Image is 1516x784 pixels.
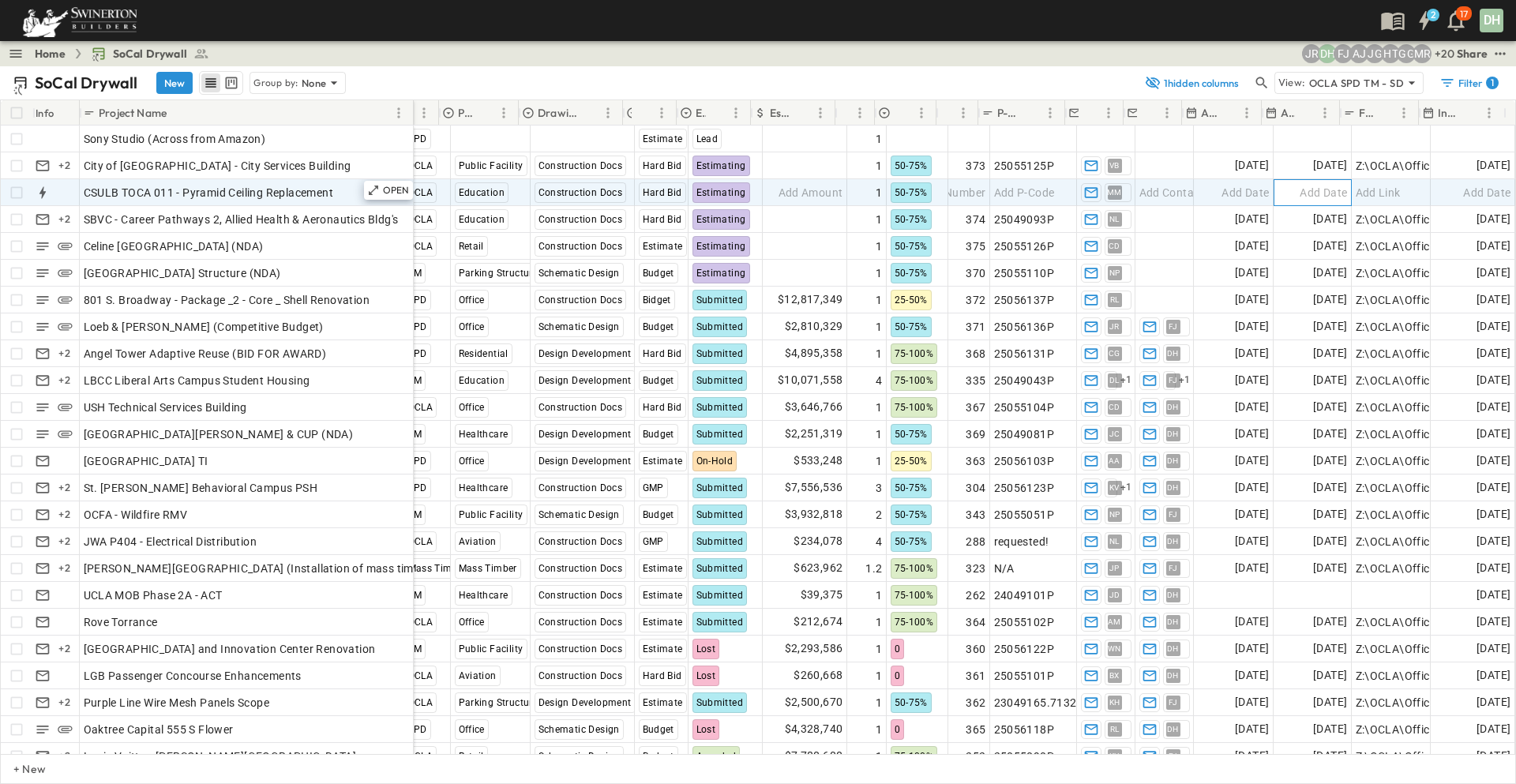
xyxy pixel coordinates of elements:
[1491,77,1494,89] h6: 1
[1433,72,1503,94] button: Filter1
[1460,8,1468,21] p: 17
[84,373,310,388] span: LBCC Liberal Arts Campus Student Housing
[966,158,985,174] span: 373
[1109,487,1120,488] span: KV
[895,456,928,467] span: 25-50%
[84,292,370,308] span: 801 S. Broadway - Package _2 - Core _ Shell Renovation
[1235,478,1269,497] span: [DATE]
[1110,299,1120,300] span: RL
[912,103,931,122] button: Menu
[408,402,433,413] span: OCLA
[84,212,399,227] span: SBVC - Career Pathways 2, Allied Health & Aeronautics Bldg's
[966,265,985,281] span: 370
[966,212,985,227] span: 374
[895,402,934,413] span: 75-100%
[1462,104,1480,122] button: Sort
[538,429,632,440] span: Design Development
[966,238,985,254] span: 375
[876,346,882,362] span: 1
[1477,237,1510,255] span: [DATE]
[459,268,538,279] span: Parking Structure
[1480,103,1499,122] button: Menu
[895,187,928,198] span: 50-75%
[1439,75,1499,91] div: Filter
[643,214,682,225] span: Hard Bid
[1221,185,1269,201] span: Add Date
[84,131,266,147] span: Sony Studio (Across from Amazon)
[895,214,928,225] span: 50-75%
[1281,105,1295,121] p: Anticipated Finish
[943,104,960,122] button: Sort
[966,426,985,442] span: 369
[253,75,298,91] p: Group by:
[1109,246,1120,246] span: CD
[599,103,617,122] button: Menu
[785,317,843,336] span: $2,810,329
[696,214,746,225] span: Estimating
[408,214,433,225] span: OCLA
[876,292,882,308] span: 1
[994,212,1055,227] span: 25049093P
[696,105,706,121] p: Estimate Status
[696,187,746,198] span: Estimating
[459,456,485,467] span: Office
[84,480,318,496] span: St. [PERSON_NAME] Behavioral Campus PSH
[1315,103,1334,122] button: Menu
[408,268,422,279] span: TM
[966,292,985,308] span: 372
[1313,264,1347,282] span: [DATE]
[994,265,1055,281] span: 25055110P
[459,348,508,359] span: Residential
[1099,103,1118,122] button: Menu
[643,133,683,144] span: Estimate
[1235,371,1269,389] span: [DATE]
[84,238,264,254] span: Celine [GEOGRAPHIC_DATA] (NDA)
[221,73,241,92] button: kanban view
[1235,210,1269,228] span: [DATE]
[643,348,682,359] span: Hard Bid
[994,238,1055,254] span: 25055126P
[876,426,882,442] span: 1
[643,321,674,332] span: Budget
[1478,7,1505,34] button: DH
[1477,317,1510,336] span: [DATE]
[696,268,746,279] span: Estimating
[1313,478,1347,497] span: [DATE]
[459,482,508,493] span: Healthcare
[895,104,912,122] button: Sort
[1201,105,1217,121] p: Anticipated Start
[1477,452,1510,470] span: [DATE]
[794,104,811,122] button: Sort
[1107,192,1122,193] span: MM
[1179,373,1191,388] span: + 1
[794,452,842,470] span: $533,248
[895,321,928,332] span: 50-75%
[408,160,433,171] span: OCLA
[1313,425,1347,443] span: [DATE]
[459,375,505,386] span: Education
[785,478,843,497] span: $7,556,536
[1041,103,1060,122] button: Menu
[643,429,674,440] span: Budget
[1397,44,1416,63] div: Gerrad Gerber (gerrad.gerber@swinerton.com)
[778,291,842,309] span: $12,817,349
[55,344,74,363] div: + 2
[876,480,882,496] span: 3
[1235,452,1269,470] span: [DATE]
[1135,72,1249,94] button: 1hidden columns
[459,294,485,306] span: Office
[1167,487,1179,488] span: DH
[408,482,427,493] span: SPD
[696,160,746,171] span: Estimating
[459,429,508,440] span: Healthcare
[459,402,485,413] span: Office
[1309,75,1404,91] p: OCLA SPD TM - SD
[895,429,928,440] span: 50-75%
[55,505,74,524] div: + 2
[1491,44,1510,63] button: test
[1334,44,1353,63] div: Francisco J. Sanchez (frsanchez@swinerton.com)
[458,105,474,121] p: Primary Market
[850,103,869,122] button: Menu
[1109,460,1120,461] span: AA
